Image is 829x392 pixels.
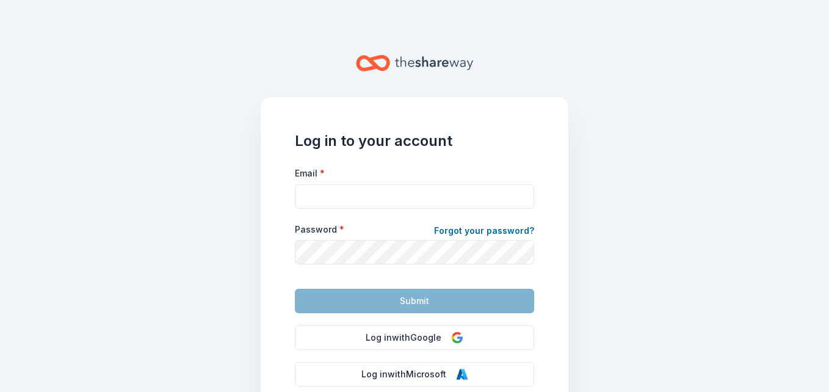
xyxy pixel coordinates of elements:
img: Google Logo [451,332,463,344]
a: Forgot your password? [434,223,534,241]
label: Password [295,223,344,236]
button: Log inwithMicrosoft [295,362,534,387]
img: Microsoft Logo [456,368,468,380]
label: Email [295,167,325,180]
button: Log inwithGoogle [295,325,534,350]
a: Home [356,49,473,78]
h1: Log in to your account [295,131,534,151]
